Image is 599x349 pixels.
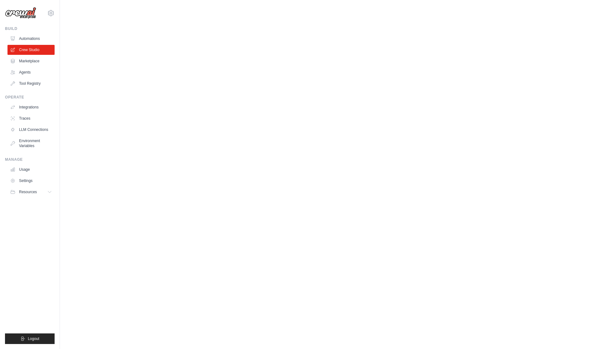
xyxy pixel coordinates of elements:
button: Logout [5,333,55,344]
a: Agents [7,67,55,77]
a: LLM Connections [7,125,55,135]
div: Manage [5,157,55,162]
a: Usage [7,165,55,174]
span: Logout [28,336,39,341]
a: Crew Studio [7,45,55,55]
div: Build [5,26,55,31]
a: Marketplace [7,56,55,66]
a: Automations [7,34,55,44]
button: Resources [7,187,55,197]
a: Tool Registry [7,79,55,88]
iframe: Chat Widget [568,319,599,349]
a: Traces [7,113,55,123]
div: Operate [5,95,55,100]
a: Integrations [7,102,55,112]
img: Logo [5,7,36,19]
a: Environment Variables [7,136,55,151]
a: Settings [7,176,55,186]
span: Resources [19,189,37,194]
